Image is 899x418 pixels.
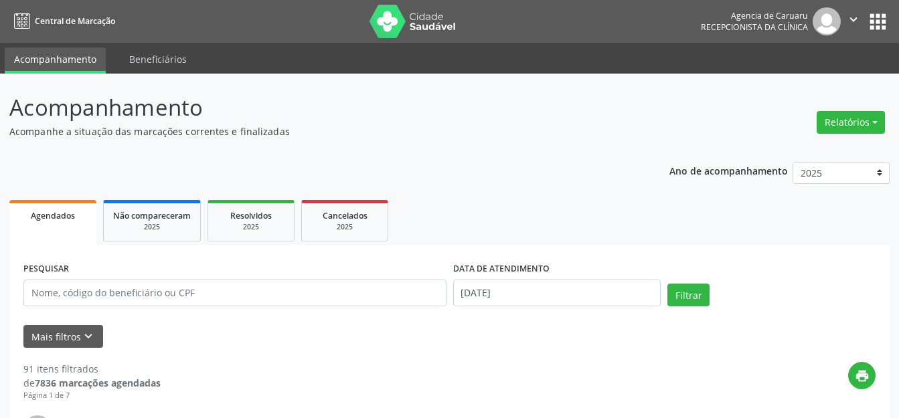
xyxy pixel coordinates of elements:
[813,7,841,35] img: img
[81,329,96,344] i: keyboard_arrow_down
[113,210,191,221] span: Não compareceram
[855,369,870,383] i: print
[453,259,550,280] label: DATA DE ATENDIMENTO
[9,91,626,124] p: Acompanhamento
[23,325,103,348] button: Mais filtroskeyboard_arrow_down
[9,10,115,32] a: Central de Marcação
[113,222,191,232] div: 2025
[866,10,890,33] button: apps
[31,210,75,221] span: Agendados
[817,111,885,134] button: Relatórios
[311,222,378,232] div: 2025
[23,259,69,280] label: PESQUISAR
[453,280,661,306] input: Selecione um intervalo
[841,7,866,35] button: 
[701,10,808,21] div: Agencia de Caruaru
[323,210,367,221] span: Cancelados
[667,284,710,306] button: Filtrar
[23,376,161,390] div: de
[120,47,196,71] a: Beneficiários
[669,162,788,179] p: Ano de acompanhamento
[23,362,161,376] div: 91 itens filtrados
[35,15,115,27] span: Central de Marcação
[9,124,626,138] p: Acompanhe a situação das marcações correntes e finalizadas
[701,21,808,33] span: Recepcionista da clínica
[848,362,876,389] button: print
[846,12,861,27] i: 
[5,47,106,74] a: Acompanhamento
[23,390,161,401] div: Página 1 de 7
[23,280,446,306] input: Nome, código do beneficiário ou CPF
[35,377,161,389] strong: 7836 marcações agendadas
[230,210,272,221] span: Resolvidos
[218,222,284,232] div: 2025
